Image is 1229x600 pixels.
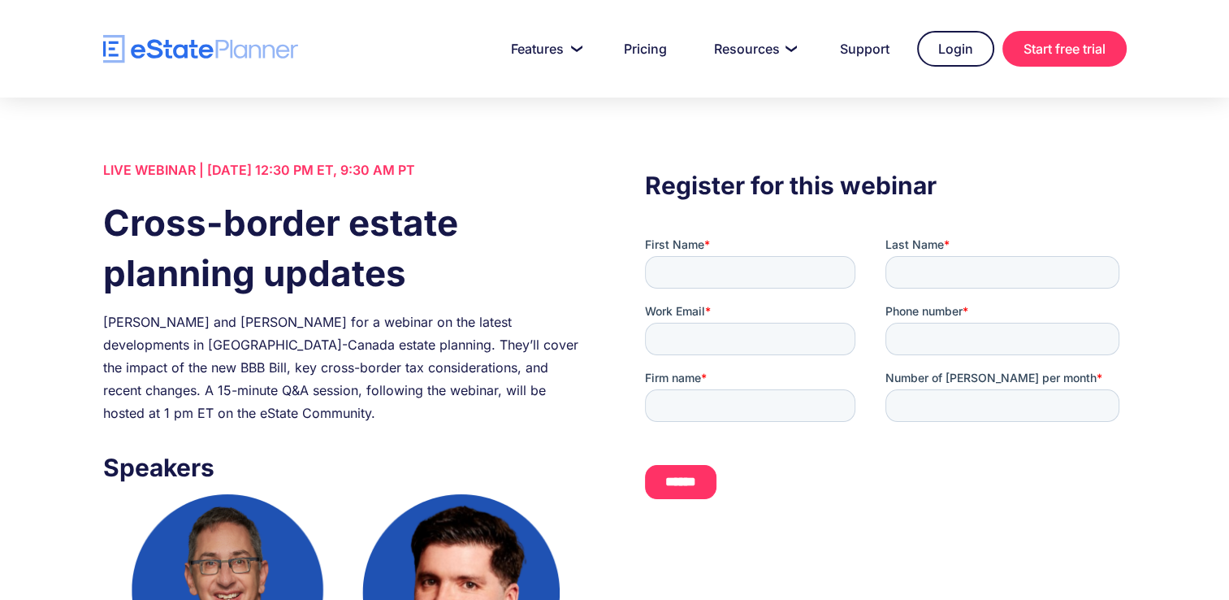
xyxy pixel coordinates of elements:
[917,31,994,67] a: Login
[695,33,812,65] a: Resources
[645,237,1126,513] iframe: Form 0
[103,311,584,424] div: [PERSON_NAME] and [PERSON_NAME] for a webinar on the latest developments in [GEOGRAPHIC_DATA]-Can...
[103,159,584,181] div: LIVE WEBINAR | [DATE] 12:30 PM ET, 9:30 AM PT
[103,449,584,486] h3: Speakers
[645,167,1126,204] h3: Register for this webinar
[103,35,298,63] a: home
[820,33,909,65] a: Support
[491,33,596,65] a: Features
[604,33,686,65] a: Pricing
[1002,31,1127,67] a: Start free trial
[103,198,584,298] h1: Cross-border estate planning updates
